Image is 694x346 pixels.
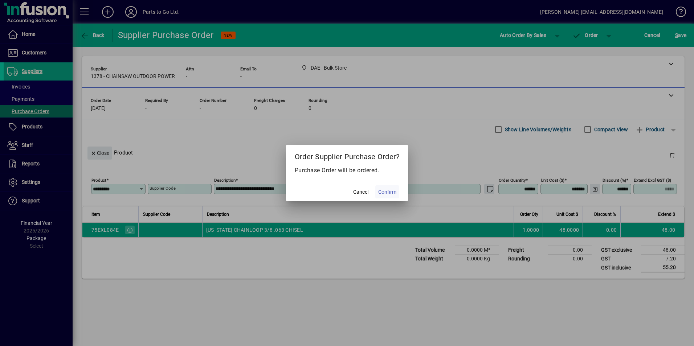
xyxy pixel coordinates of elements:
[353,188,368,196] span: Cancel
[378,188,396,196] span: Confirm
[375,185,399,198] button: Confirm
[349,185,372,198] button: Cancel
[286,145,408,166] h2: Order Supplier Purchase Order?
[295,166,400,175] p: Purchase Order will be ordered.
